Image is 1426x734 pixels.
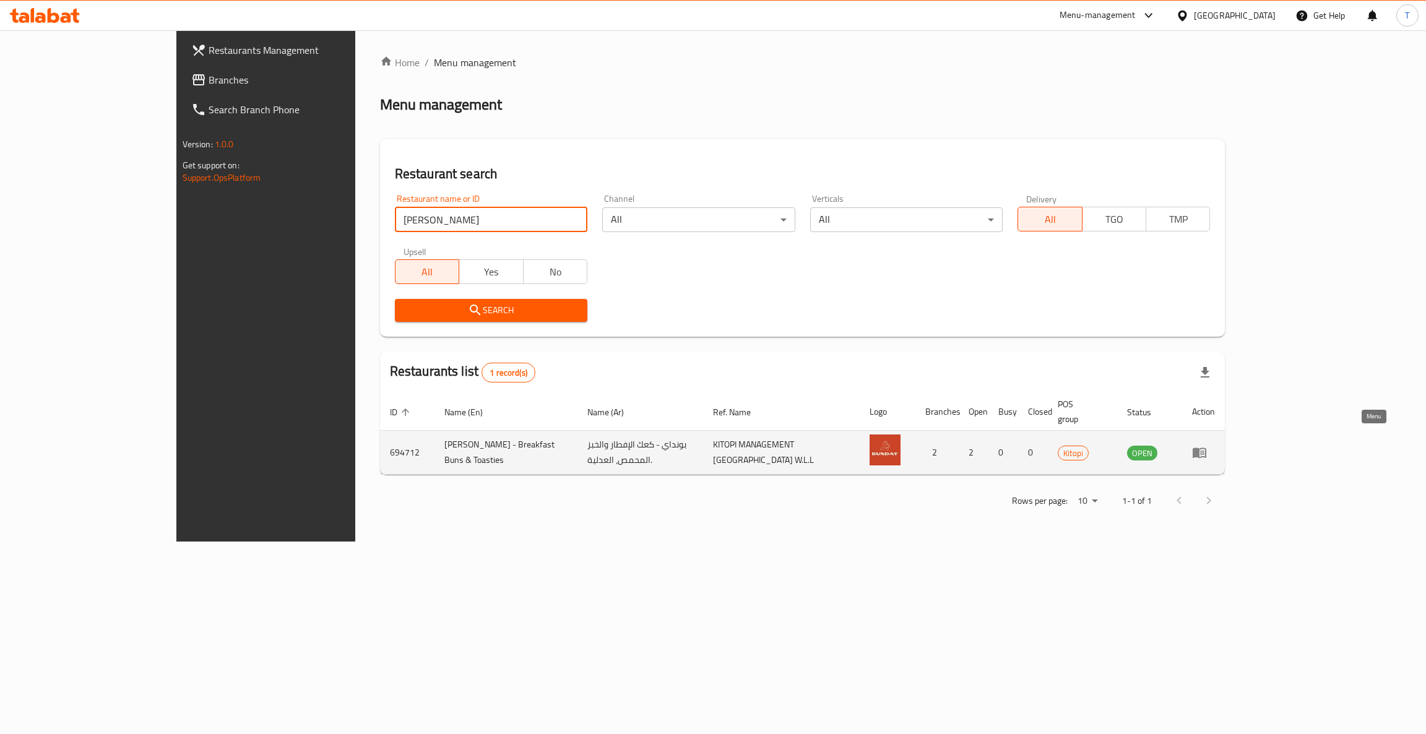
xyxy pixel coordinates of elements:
div: All [602,207,795,232]
div: Export file [1190,358,1220,387]
span: Kitopi [1058,446,1088,460]
span: POS group [1058,397,1103,426]
span: ID [390,405,413,420]
a: Branches [181,65,415,95]
button: TMP [1146,207,1210,231]
span: Version: [183,136,213,152]
td: KITOPI MANAGEMENT [GEOGRAPHIC_DATA] W.L.L [703,431,859,475]
span: TGO [1087,210,1141,228]
span: 1 record(s) [482,367,535,379]
td: [PERSON_NAME] - Breakfast Buns & Toasties [434,431,577,475]
span: 1.0.0 [215,136,234,152]
nav: breadcrumb [380,55,1225,70]
th: Action [1182,393,1225,431]
td: بونداي - كعك الإفطار والخبز المحمص، العدلية. [577,431,704,475]
p: Rows per page: [1012,493,1068,509]
div: [GEOGRAPHIC_DATA] [1194,9,1276,22]
input: Search for restaurant name or ID.. [395,207,587,232]
span: Restaurants Management [209,43,405,58]
span: All [1023,210,1077,228]
td: 2 [915,431,959,475]
span: All [400,263,454,281]
a: Support.OpsPlatform [183,170,261,186]
h2: Restaurant search [395,165,1211,183]
label: Upsell [404,247,426,256]
span: Search Branch Phone [209,102,405,117]
th: Busy [988,393,1018,431]
button: All [1018,207,1082,231]
span: Status [1127,405,1167,420]
th: Logo [860,393,915,431]
button: Yes [459,259,523,284]
button: TGO [1082,207,1146,231]
span: Branches [209,72,405,87]
td: 2 [959,431,988,475]
a: Search Branch Phone [181,95,415,124]
p: 1-1 of 1 [1122,493,1152,509]
button: All [395,259,459,284]
table: enhanced table [380,393,1225,475]
span: Get support on: [183,157,240,173]
div: All [810,207,1003,232]
li: / [425,55,429,70]
span: T [1405,9,1409,22]
span: Yes [464,263,518,281]
span: Name (En) [444,405,499,420]
span: TMP [1151,210,1205,228]
span: No [529,263,582,281]
button: No [523,259,587,284]
span: OPEN [1127,446,1157,460]
h2: Menu management [380,95,502,114]
div: Menu-management [1060,8,1136,23]
label: Delivery [1026,194,1057,203]
th: Closed [1018,393,1048,431]
span: Menu management [434,55,516,70]
button: Search [395,299,587,322]
td: 0 [1018,431,1048,475]
th: Branches [915,393,959,431]
div: Total records count [482,363,535,382]
th: Open [959,393,988,431]
a: Restaurants Management [181,35,415,65]
div: Rows per page: [1073,492,1102,511]
span: Name (Ar) [587,405,640,420]
td: 0 [988,431,1018,475]
span: Search [405,303,577,318]
img: BUNDAY - Breakfast Buns & Toasties [870,434,901,465]
span: Ref. Name [713,405,767,420]
h2: Restaurants list [390,362,535,382]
